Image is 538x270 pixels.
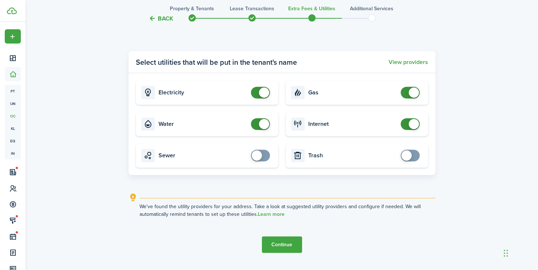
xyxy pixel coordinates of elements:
a: Learn more [258,211,285,217]
card-title: Trash [308,152,397,159]
a: in [5,147,21,160]
card-title: Internet [308,121,397,127]
a: un [5,97,21,110]
card-title: Sewer [159,152,247,159]
h3: Extra fees & Utilities [288,5,335,12]
a: kl [5,122,21,135]
a: eq [5,135,21,147]
i: outline [129,193,138,202]
a: oc [5,110,21,122]
h3: Property & Tenants [170,5,214,12]
button: View providers [389,59,428,65]
panel-main-title: Select utilities that will be put in the tenant's name [136,57,297,68]
card-title: Electricity [159,89,247,96]
button: Back [149,15,173,22]
iframe: Chat Widget [416,191,538,270]
card-title: Water [159,121,247,127]
button: Continue [262,236,302,253]
img: TenantCloud [7,7,17,14]
a: pt [5,85,21,97]
explanation-description: We've found the utility providers for your address. Take a look at suggested utility providers an... [140,203,435,218]
h3: Additional Services [350,5,393,12]
card-title: Gas [308,89,397,96]
h3: Lease Transactions [230,5,274,12]
div: Drag [504,242,508,264]
button: Open menu [5,29,21,44]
